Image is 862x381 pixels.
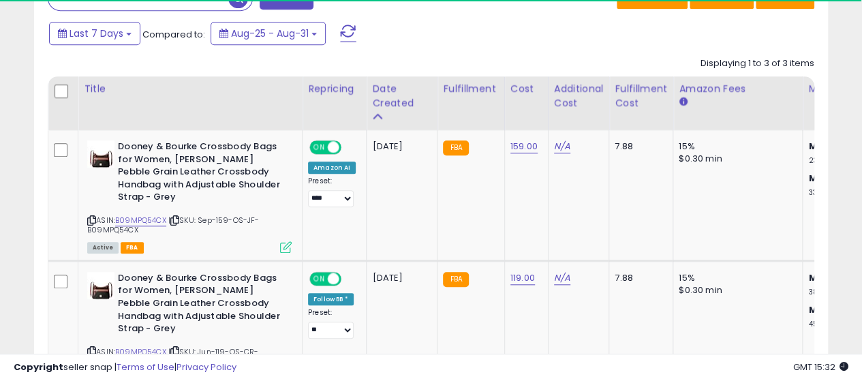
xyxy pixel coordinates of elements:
[136,79,147,90] img: tab_keywords_by_traffic_grey.svg
[117,361,174,374] a: Terms of Use
[115,215,166,226] a: B09MPQ54CX
[308,177,356,207] div: Preset:
[22,35,33,46] img: website_grey.svg
[22,22,33,33] img: logo_orange.svg
[808,172,832,185] b: Max:
[510,271,535,285] a: 119.00
[35,35,150,46] div: Domain: [DOMAIN_NAME]
[308,293,354,305] div: Follow BB *
[37,79,48,90] img: tab_domain_overview_orange.svg
[372,82,431,110] div: Date Created
[554,140,570,153] a: N/A
[308,82,360,96] div: Repricing
[311,273,328,284] span: ON
[49,22,140,45] button: Last 7 Days
[339,142,361,153] span: OFF
[87,140,292,252] div: ASIN:
[308,308,356,339] div: Preset:
[118,140,283,207] b: Dooney & Bourke Crossbody Bags for Women, [PERSON_NAME] Pebble Grain Leather Crossbody Handbag wi...
[679,140,792,153] div: 15%
[701,57,814,70] div: Displaying 1 to 3 of 3 items
[311,142,328,153] span: ON
[339,273,361,284] span: OFF
[679,96,687,108] small: Amazon Fees.
[808,140,829,153] b: Min:
[176,361,236,374] a: Privacy Policy
[443,82,498,96] div: Fulfillment
[615,140,662,153] div: 7.88
[52,80,122,89] div: Domain Overview
[142,28,205,41] span: Compared to:
[151,80,230,89] div: Keywords by Traffic
[14,361,236,374] div: seller snap | |
[211,22,326,45] button: Aug-25 - Aug-31
[87,215,259,235] span: | SKU: Sep-159-OS-JF-B09MPQ54CX
[679,272,792,284] div: 15%
[615,272,662,284] div: 7.88
[443,140,468,155] small: FBA
[70,27,123,40] span: Last 7 Days
[808,271,829,284] b: Min:
[510,140,538,153] a: 159.00
[372,272,427,284] div: [DATE]
[231,27,309,40] span: Aug-25 - Aug-31
[38,22,67,33] div: v 4.0.25
[84,82,296,96] div: Title
[679,82,797,96] div: Amazon Fees
[554,271,570,285] a: N/A
[308,162,356,174] div: Amazon AI
[808,303,832,316] b: Max:
[554,82,604,110] div: Additional Cost
[14,361,63,374] strong: Copyright
[118,272,283,339] b: Dooney & Bourke Crossbody Bags for Women, [PERSON_NAME] Pebble Grain Leather Crossbody Handbag wi...
[510,82,542,96] div: Cost
[443,272,468,287] small: FBA
[87,140,114,168] img: 41rJ0kESxrL._SL40_.jpg
[372,140,427,153] div: [DATE]
[615,82,667,110] div: Fulfillment Cost
[679,153,792,165] div: $0.30 min
[679,284,792,296] div: $0.30 min
[121,242,144,254] span: FBA
[793,361,848,374] span: 2025-09-8 15:32 GMT
[87,272,114,299] img: 41rJ0kESxrL._SL40_.jpg
[87,242,119,254] span: All listings currently available for purchase on Amazon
